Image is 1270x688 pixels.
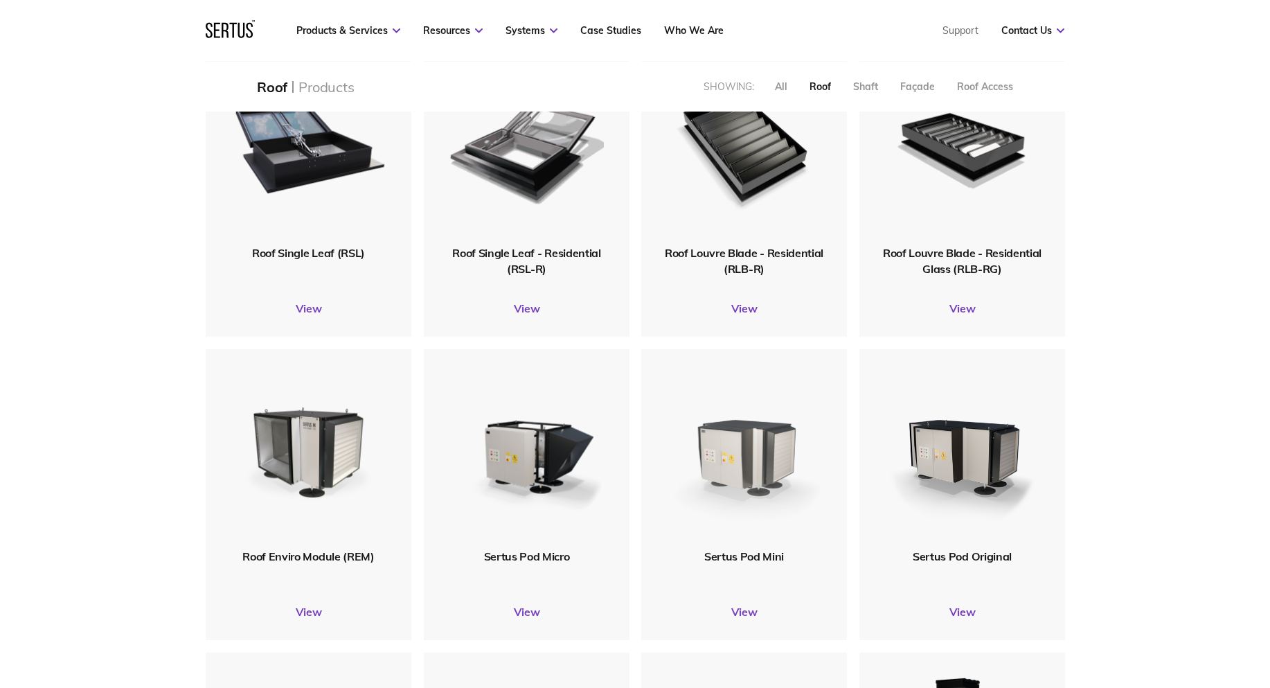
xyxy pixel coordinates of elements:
span: Roof Single Leaf (RSL) [252,246,365,260]
span: Sertus Pod Mini [704,549,784,563]
div: Showing: [704,80,754,93]
div: Roof Access [957,80,1013,93]
span: Sertus Pod Original [913,549,1012,563]
span: Roof Enviro Module (REM) [242,549,374,563]
a: Support [942,24,978,37]
a: View [641,301,847,315]
a: View [206,605,411,619]
span: Roof Single Leaf - Residential (RSL-R) [452,246,600,275]
a: View [859,605,1065,619]
a: Systems [506,24,557,37]
a: Who We Are [664,24,724,37]
span: Roof Louvre Blade - Residential Glass (RLB-RG) [883,246,1041,275]
div: Roof [257,78,287,96]
span: Sertus Pod Micro [484,549,570,563]
div: Roof [810,80,831,93]
a: View [206,301,411,315]
a: Contact Us [1001,24,1064,37]
div: Façade [900,80,935,93]
a: View [424,301,629,315]
span: Roof Louvre Blade - Residential (RLB-R) [665,246,823,275]
a: View [424,605,629,619]
div: Products [298,78,354,96]
div: Shaft [853,80,878,93]
a: Case Studies [580,24,641,37]
a: Products & Services [296,24,400,37]
a: View [859,301,1065,315]
div: All [775,80,787,93]
a: View [641,605,847,619]
a: Resources [423,24,483,37]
